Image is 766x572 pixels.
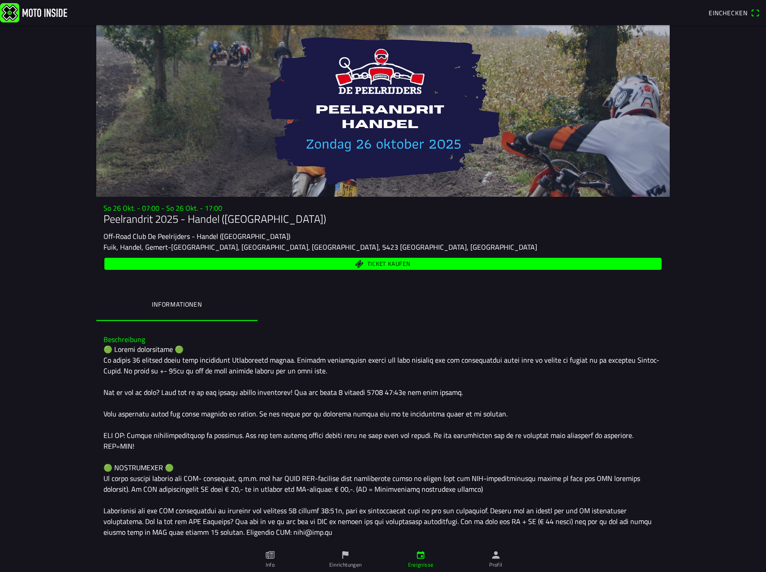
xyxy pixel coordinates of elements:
[491,550,501,560] ion-icon: person
[103,242,537,252] ion-text: Fuik, Handel, Gemert-[GEOGRAPHIC_DATA], [GEOGRAPHIC_DATA], [GEOGRAPHIC_DATA], 5423 [GEOGRAPHIC_DA...
[340,550,350,560] ion-icon: flag
[489,561,502,569] ion-label: Profil
[103,335,663,344] h3: Beschreibung
[709,8,747,17] span: Einchecken
[103,204,663,212] h3: So 26 Okt. - 07:00 - So 26 Okt. - 17:00
[408,561,434,569] ion-label: Ereignisse
[704,5,764,20] a: Eincheckenqr scanner
[329,561,362,569] ion-label: Einrichtungen
[266,561,275,569] ion-label: Info
[416,550,426,560] ion-icon: calendar
[367,261,411,267] span: Ticket kaufen
[152,299,202,309] ion-label: Informationen
[103,212,663,225] h1: Peelrandrit 2025 - Handel ([GEOGRAPHIC_DATA])
[103,231,290,242] ion-text: Off-Road Club De Peelrijders - Handel ([GEOGRAPHIC_DATA])
[265,550,275,560] ion-icon: paper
